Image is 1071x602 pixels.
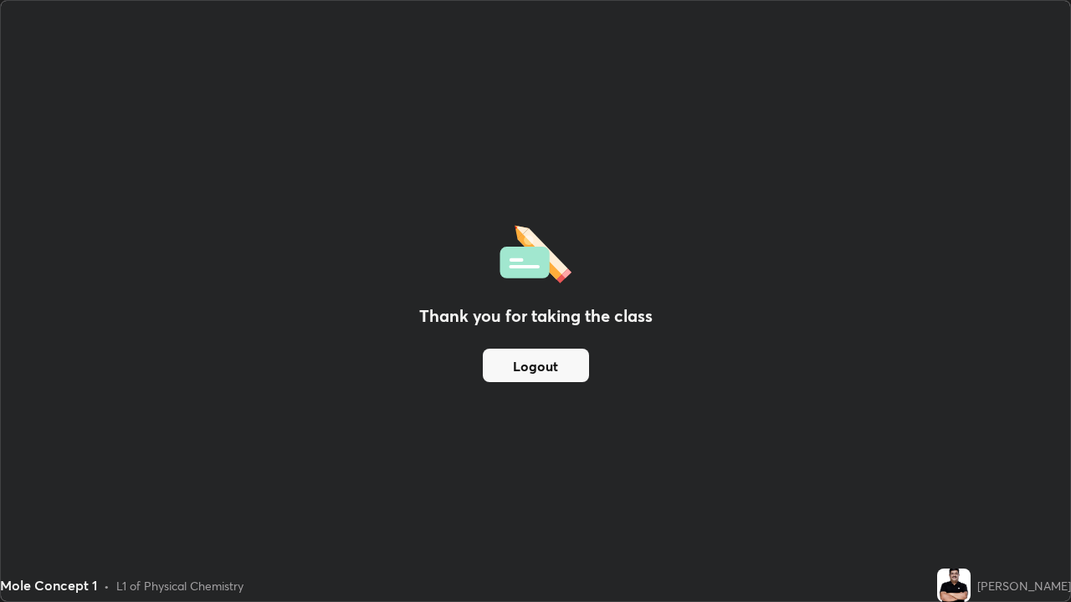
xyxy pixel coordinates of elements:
h2: Thank you for taking the class [419,304,653,329]
img: offlineFeedback.1438e8b3.svg [500,220,571,283]
img: abc51e28aa9d40459becb4ae34ddc4b0.jpg [937,569,971,602]
div: L1 of Physical Chemistry [116,577,243,594]
button: Logout [483,349,589,382]
div: [PERSON_NAME] [977,577,1071,594]
div: • [104,577,110,594]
